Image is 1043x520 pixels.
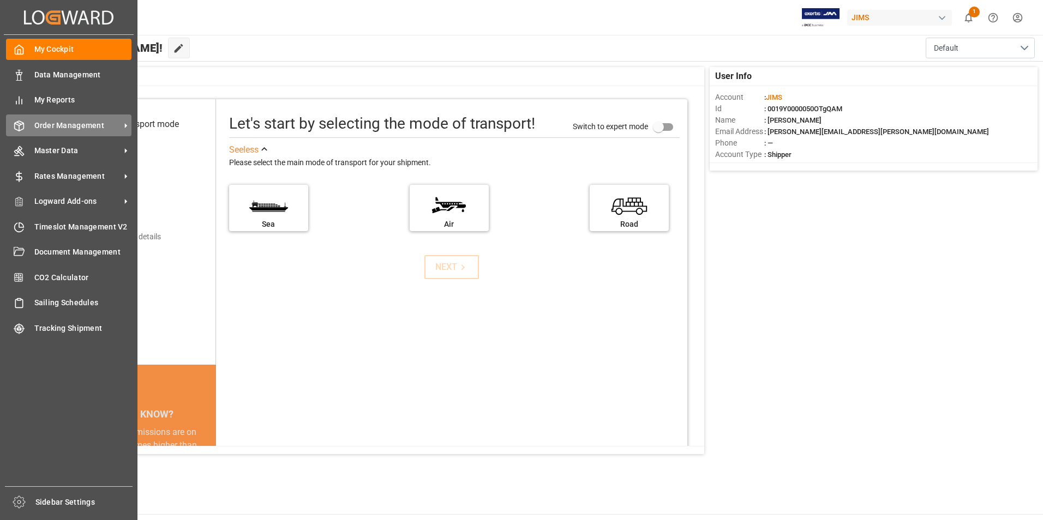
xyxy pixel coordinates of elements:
[229,156,680,170] div: Please select the main mode of transport for your shipment.
[715,92,764,103] span: Account
[34,145,121,156] span: Master Data
[766,93,782,101] span: JIMS
[595,219,663,230] div: Road
[969,7,980,17] span: 1
[34,221,132,233] span: Timeslot Management V2
[573,122,648,130] span: Switch to expert mode
[415,219,483,230] div: Air
[764,93,782,101] span: :
[847,7,956,28] button: JIMS
[35,497,133,508] span: Sidebar Settings
[34,171,121,182] span: Rates Management
[34,272,132,283] span: CO2 Calculator
[847,10,952,26] div: JIMS
[764,105,842,113] span: : 0019Y0000050OTgQAM
[45,38,163,58] span: Hello [PERSON_NAME]!
[715,103,764,114] span: Id
[34,120,121,131] span: Order Management
[764,128,989,136] span: : [PERSON_NAME][EMAIL_ADDRESS][PERSON_NAME][DOMAIN_NAME]
[6,267,131,288] a: CO2 Calculator
[6,241,131,263] a: Document Management
[6,317,131,338] a: Tracking Shipment
[34,44,132,55] span: My Cockpit
[93,231,161,243] div: Add shipping details
[229,143,259,156] div: See less
[934,43,958,54] span: Default
[715,126,764,137] span: Email Address
[764,150,792,159] span: : Shipper
[34,69,132,81] span: Data Management
[34,297,132,309] span: Sailing Schedules
[235,219,303,230] div: Sea
[34,323,132,334] span: Tracking Shipment
[6,292,131,313] a: Sailing Schedules
[6,64,131,85] a: Data Management
[34,196,121,207] span: Logward Add-ons
[34,94,132,106] span: My Reports
[715,149,764,160] span: Account Type
[34,246,132,258] span: Document Management
[956,5,981,30] button: show 1 new notifications
[229,112,535,135] div: Let's start by selecting the mode of transport!
[926,38,1035,58] button: open menu
[981,5,1005,30] button: Help Center
[715,114,764,126] span: Name
[764,116,822,124] span: : [PERSON_NAME]
[715,137,764,149] span: Phone
[764,139,773,147] span: : —
[6,89,131,111] a: My Reports
[6,216,131,237] a: Timeslot Management V2
[424,255,479,279] button: NEXT
[6,39,131,60] a: My Cockpit
[715,70,752,83] span: User Info
[435,261,469,274] div: NEXT
[802,8,840,27] img: Exertis%20JAM%20-%20Email%20Logo.jpg_1722504956.jpg
[201,426,216,491] button: next slide / item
